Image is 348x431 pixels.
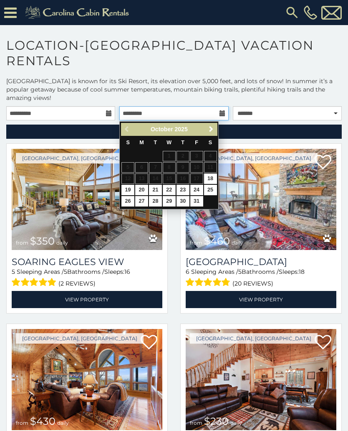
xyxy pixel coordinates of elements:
a: Add to favorites [315,334,331,352]
img: Rudolph Resort [186,329,336,430]
span: 6 [186,268,189,275]
span: October [151,126,173,133]
a: 31 [190,196,203,207]
span: Friday [195,140,198,145]
a: 24 [190,185,203,195]
span: Thursday [181,140,184,145]
a: Add to favorites [141,334,157,352]
span: Wednesday [166,140,171,145]
span: 5 [238,268,242,275]
span: daily [232,240,243,246]
a: 20 [135,185,148,195]
img: Soaring Eagles View [12,149,162,250]
a: [PHONE_NUMBER] [302,5,319,20]
a: RefineSearchFilters [6,125,342,139]
a: Add to favorites [315,154,331,171]
span: Saturday [209,140,212,145]
img: search-regular.svg [285,5,300,20]
a: [GEOGRAPHIC_DATA], [GEOGRAPHIC_DATA] [190,333,318,344]
span: $230 [204,415,229,427]
span: Sunday [126,140,129,145]
a: View Property [12,291,162,308]
span: Monday [139,140,144,145]
a: Next [206,124,216,135]
a: [GEOGRAPHIC_DATA] [186,256,336,268]
a: 18 [204,173,217,184]
span: Next [208,126,214,133]
img: Khaki-logo.png [21,4,136,21]
span: from [16,420,28,426]
span: $350 [30,235,55,247]
span: daily [230,420,242,426]
a: 25 [204,185,217,195]
a: 22 [163,185,176,195]
span: Tuesday [154,140,157,145]
span: daily [57,420,69,426]
a: 21 [149,185,162,195]
span: 16 [124,268,130,275]
span: (20 reviews) [232,278,273,289]
a: Beech Retreat at 5000 Feet from $430 daily [12,329,162,430]
a: [GEOGRAPHIC_DATA], [GEOGRAPHIC_DATA] [16,333,144,344]
span: from [190,240,202,246]
a: [GEOGRAPHIC_DATA], [GEOGRAPHIC_DATA] [16,153,144,163]
div: Sleeping Areas / Bathrooms / Sleeps: [186,268,336,289]
a: 26 [121,196,134,207]
span: $460 [204,235,230,247]
a: 19 [121,185,134,195]
a: Soaring Eagles View [12,256,162,268]
a: 23 [177,185,189,195]
div: Sleeping Areas / Bathrooms / Sleeps: [12,268,162,289]
span: from [190,420,202,426]
span: from [16,240,28,246]
a: View Property [186,291,336,308]
a: [GEOGRAPHIC_DATA], [GEOGRAPHIC_DATA] [190,153,318,163]
span: 18 [299,268,305,275]
a: 30 [177,196,189,207]
a: Soaring Eagles View from $350 daily [12,149,162,250]
img: Mile High Lodge [186,149,336,250]
a: Rudolph Resort from $230 daily [186,329,336,430]
span: 2025 [175,126,188,133]
span: 5 [64,268,67,275]
span: $430 [30,415,55,427]
a: 27 [135,196,148,207]
span: 5 [12,268,15,275]
a: 29 [163,196,176,207]
span: daily [56,240,68,246]
a: Mile High Lodge from $460 daily [186,149,336,250]
a: 28 [149,196,162,207]
span: (2 reviews) [58,278,96,289]
img: Beech Retreat at 5000 Feet [12,329,162,430]
h3: Mile High Lodge [186,256,336,268]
